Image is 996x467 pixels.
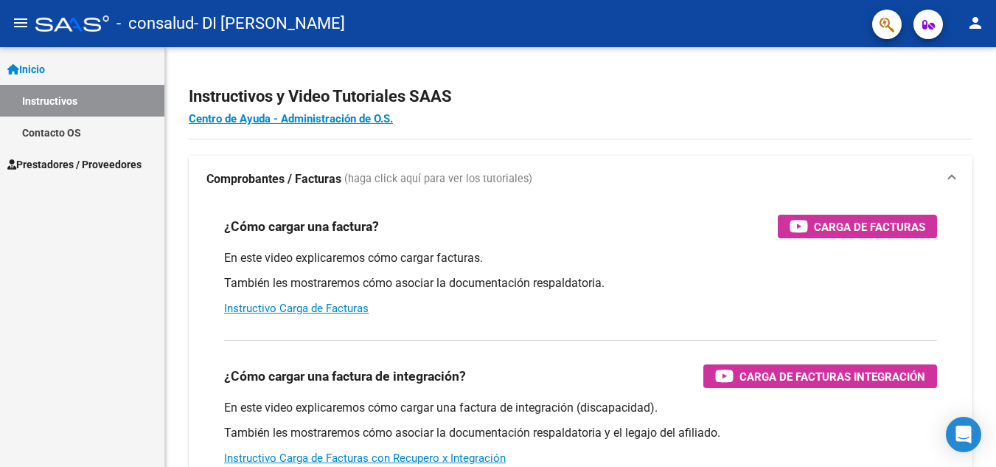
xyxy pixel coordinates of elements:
h3: ¿Cómo cargar una factura de integración? [224,366,466,387]
h2: Instructivos y Video Tutoriales SAAS [189,83,972,111]
button: Carga de Facturas Integración [703,364,937,388]
strong: Comprobantes / Facturas [206,171,341,187]
mat-icon: menu [12,14,29,32]
p: En este video explicaremos cómo cargar una factura de integración (discapacidad). [224,400,937,416]
a: Centro de Ayuda - Administración de O.S. [189,112,393,125]
a: Instructivo Carga de Facturas con Recupero x Integración [224,452,506,465]
span: Inicio [7,61,45,77]
p: También les mostraremos cómo asociar la documentación respaldatoria. [224,275,937,291]
p: También les mostraremos cómo asociar la documentación respaldatoria y el legajo del afiliado. [224,425,937,441]
span: - consalud [116,7,194,40]
mat-expansion-panel-header: Comprobantes / Facturas (haga click aquí para ver los tutoriales) [189,156,972,203]
h3: ¿Cómo cargar una factura? [224,216,379,237]
button: Carga de Facturas [778,215,937,238]
a: Instructivo Carga de Facturas [224,302,369,315]
span: (haga click aquí para ver los tutoriales) [344,171,532,187]
span: Prestadores / Proveedores [7,156,142,173]
div: Open Intercom Messenger [946,417,981,452]
span: Carga de Facturas [814,218,925,236]
p: En este video explicaremos cómo cargar facturas. [224,250,937,266]
span: Carga de Facturas Integración [739,367,925,386]
span: - DI [PERSON_NAME] [194,7,345,40]
mat-icon: person [967,14,984,32]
